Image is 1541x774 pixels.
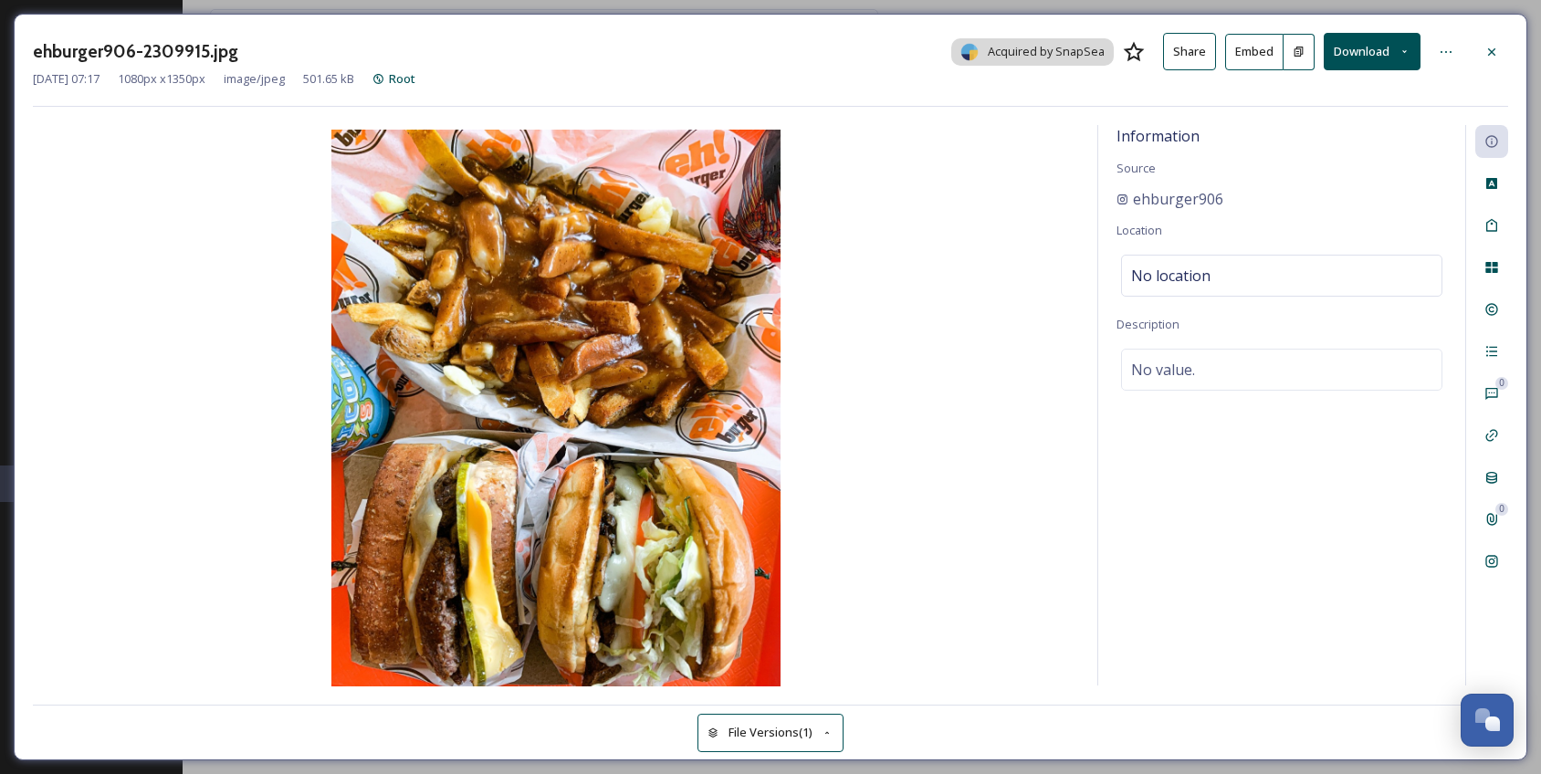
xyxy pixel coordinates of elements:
[960,43,979,61] img: snapsea-logo.png
[697,714,844,751] button: File Versions(1)
[1495,377,1508,390] div: 0
[33,70,100,88] span: [DATE] 07:17
[33,38,238,65] h3: ehburger906-2309915.jpg
[1495,503,1508,516] div: 0
[1116,222,1162,238] span: Location
[1116,160,1156,176] span: Source
[1116,188,1223,210] a: ehburger906
[389,70,415,87] span: Root
[1163,33,1216,70] button: Share
[1225,34,1284,70] button: Embed
[1131,359,1195,381] span: No value.
[988,43,1105,60] span: Acquired by SnapSea
[224,70,285,88] span: image/jpeg
[1131,265,1211,287] span: No location
[1116,316,1179,332] span: Description
[1133,188,1223,210] span: ehburger906
[303,70,354,88] span: 501.65 kB
[1116,126,1200,146] span: Information
[1461,694,1514,747] button: Open Chat
[118,70,205,88] span: 1080 px x 1350 px
[33,130,1079,690] img: ehburger906-2309915.jpg
[1324,33,1420,70] button: Download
